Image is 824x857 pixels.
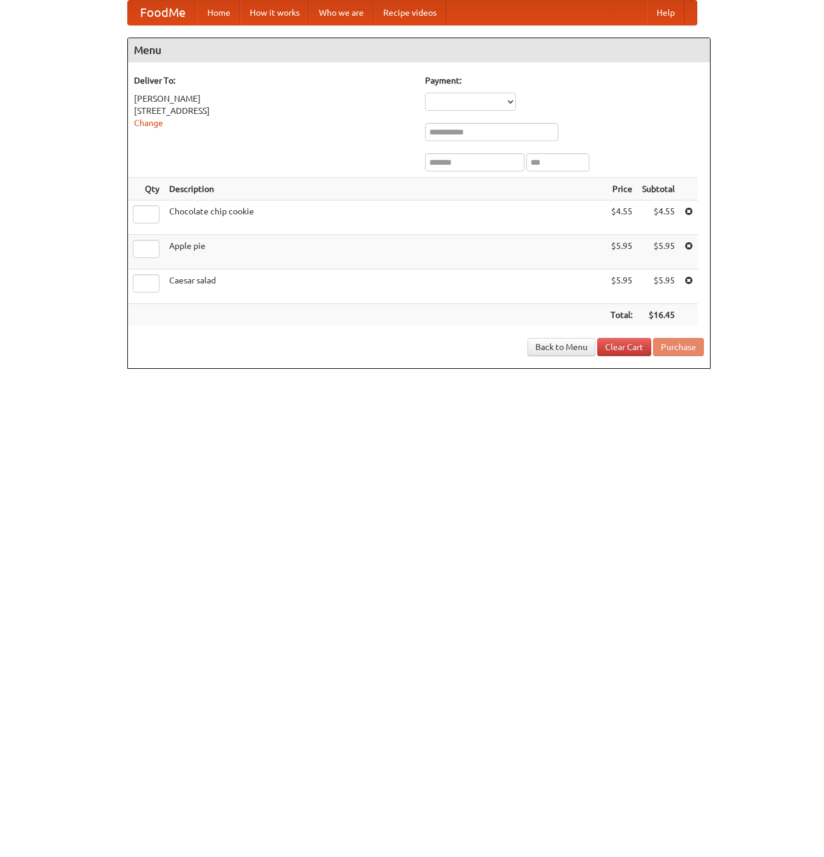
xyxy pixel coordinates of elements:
[425,74,704,87] h5: Payment:
[606,200,637,235] td: $4.55
[606,235,637,270] td: $5.95
[606,304,637,326] th: Total:
[198,1,240,25] a: Home
[134,105,413,117] div: [STREET_ADDRESS]
[164,235,606,270] td: Apple pie
[164,200,606,235] td: Chocolate chip cookie
[134,74,413,87] h5: Deliver To:
[164,270,606,304] td: Caesar salad
[606,178,637,200] th: Price
[597,338,651,356] a: Clear Cart
[637,270,680,304] td: $5.95
[240,1,309,25] a: How it works
[637,178,680,200] th: Subtotal
[653,338,704,356] button: Purchase
[637,235,680,270] td: $5.95
[528,338,595,356] a: Back to Menu
[128,38,710,62] h4: Menu
[637,304,680,326] th: $16.45
[128,178,164,200] th: Qty
[637,200,680,235] td: $4.55
[134,93,413,105] div: [PERSON_NAME]
[373,1,446,25] a: Recipe videos
[606,270,637,304] td: $5.95
[128,1,198,25] a: FoodMe
[309,1,373,25] a: Who we are
[164,178,606,200] th: Description
[647,1,685,25] a: Help
[134,118,163,128] a: Change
